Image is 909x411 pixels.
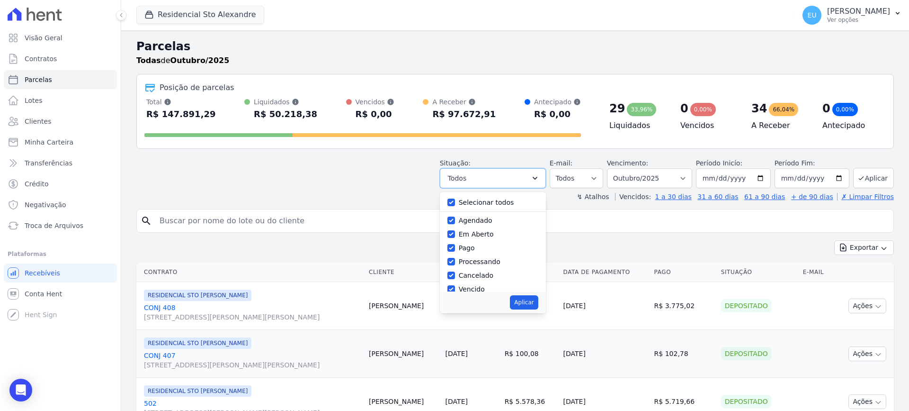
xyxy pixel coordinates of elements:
[25,75,52,84] span: Parcelas
[607,159,648,167] label: Vencimento:
[25,200,66,210] span: Negativação
[4,284,117,303] a: Conta Hent
[795,2,909,28] button: EU [PERSON_NAME] Ver opções
[446,350,468,357] a: [DATE]
[501,330,560,378] td: R$ 100,08
[848,347,886,361] button: Ações
[365,282,442,330] td: [PERSON_NAME]
[160,82,234,93] div: Posição de parcelas
[4,91,117,110] a: Lotes
[25,33,62,43] span: Visão Geral
[356,97,394,107] div: Vencidos
[848,394,886,409] button: Ações
[432,97,496,107] div: A Receber
[655,193,692,201] a: 1 a 30 dias
[254,107,317,122] div: R$ 50.218,38
[721,347,772,360] div: Depositado
[848,299,886,313] button: Ações
[534,107,581,122] div: R$ 0,00
[744,193,785,201] a: 61 a 90 dias
[440,159,471,167] label: Situação:
[696,159,742,167] label: Período Inicío:
[822,101,830,116] div: 0
[144,360,361,370] span: [STREET_ADDRESS][PERSON_NAME][PERSON_NAME]
[769,103,798,116] div: 66,04%
[827,16,890,24] p: Ver opções
[560,330,651,378] td: [DATE]
[751,120,807,131] h4: A Receber
[446,398,468,405] a: [DATE]
[4,70,117,89] a: Parcelas
[534,97,581,107] div: Antecipado
[459,244,475,252] label: Pago
[4,49,117,68] a: Contratos
[25,54,57,64] span: Contratos
[459,272,493,279] label: Cancelado
[627,103,656,116] div: 33,96%
[651,330,717,378] td: R$ 102,78
[459,199,514,206] label: Selecionar todos
[751,101,767,116] div: 34
[680,120,736,131] h4: Vencidos
[459,258,500,265] label: Processando
[680,101,688,116] div: 0
[144,338,251,349] span: RESIDENCIAL STO [PERSON_NAME]
[834,240,894,255] button: Exportar
[609,120,665,131] h4: Liquidados
[822,120,878,131] h4: Antecipado
[808,12,817,18] span: EU
[577,193,609,201] label: ↯ Atalhos
[9,379,32,402] div: Open Intercom Messenger
[721,299,772,312] div: Depositado
[853,168,894,188] button: Aplicar
[365,263,442,282] th: Cliente
[25,137,73,147] span: Minha Carteira
[8,248,113,260] div: Plataformas
[4,28,117,47] a: Visão Geral
[4,174,117,193] a: Crédito
[799,263,834,282] th: E-mail
[4,112,117,131] a: Clientes
[717,263,799,282] th: Situação
[4,195,117,214] a: Negativação
[550,159,573,167] label: E-mail:
[25,179,49,189] span: Crédito
[459,285,485,293] label: Vencido
[609,101,625,116] div: 29
[136,263,365,282] th: Contrato
[651,263,717,282] th: Pago
[136,6,264,24] button: Residencial Sto Alexandre
[440,168,546,188] button: Todos
[4,154,117,173] a: Transferências
[136,56,161,65] strong: Todas
[827,7,890,16] p: [PERSON_NAME]
[25,158,72,168] span: Transferências
[4,264,117,283] a: Recebíveis
[146,97,216,107] div: Total
[136,38,894,55] h2: Parcelas
[560,282,651,330] td: [DATE]
[837,193,894,201] a: ✗ Limpar Filtros
[254,97,317,107] div: Liquidados
[146,107,216,122] div: R$ 147.891,29
[25,268,60,278] span: Recebíveis
[25,117,51,126] span: Clientes
[697,193,738,201] a: 31 a 60 dias
[4,133,117,152] a: Minha Carteira
[144,385,251,397] span: RESIDENCIAL STO [PERSON_NAME]
[25,221,83,230] span: Troca de Arquivos
[775,158,849,168] label: Período Fim:
[144,351,361,370] a: CONJ 407[STREET_ADDRESS][PERSON_NAME][PERSON_NAME]
[356,107,394,122] div: R$ 0,00
[144,312,361,322] span: [STREET_ADDRESS][PERSON_NAME][PERSON_NAME]
[459,217,492,224] label: Agendado
[25,289,62,299] span: Conta Hent
[510,295,538,310] button: Aplicar
[365,330,442,378] td: [PERSON_NAME]
[721,395,772,408] div: Depositado
[154,211,890,230] input: Buscar por nome do lote ou do cliente
[170,56,230,65] strong: Outubro/2025
[4,216,117,235] a: Troca de Arquivos
[144,290,251,301] span: RESIDENCIAL STO [PERSON_NAME]
[448,173,466,184] span: Todos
